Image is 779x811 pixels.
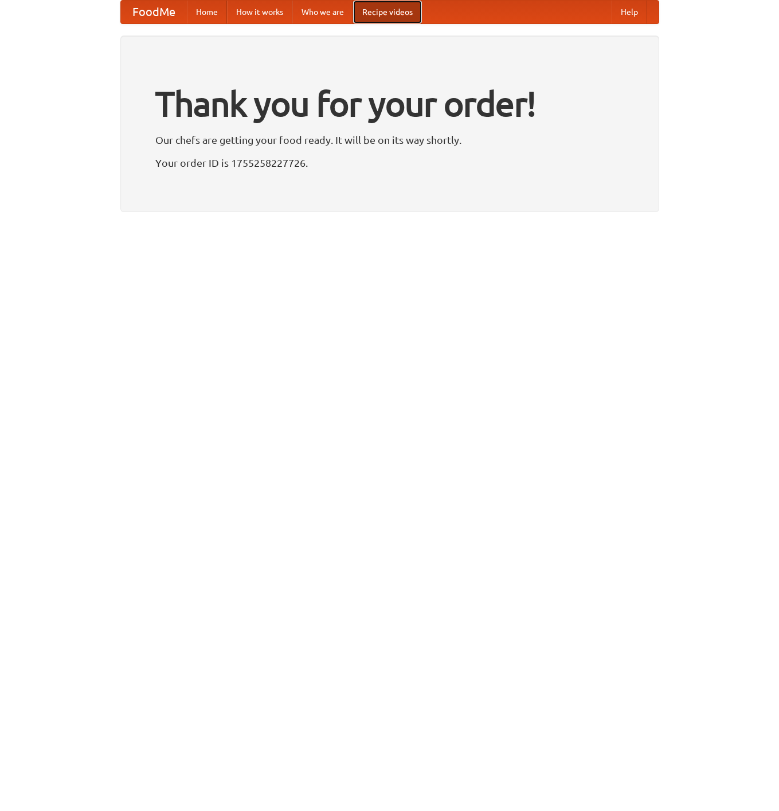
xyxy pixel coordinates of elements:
[155,154,624,171] p: Your order ID is 1755258227726.
[292,1,353,23] a: Who we are
[121,1,187,23] a: FoodMe
[227,1,292,23] a: How it works
[155,76,624,131] h1: Thank you for your order!
[155,131,624,148] p: Our chefs are getting your food ready. It will be on its way shortly.
[612,1,647,23] a: Help
[187,1,227,23] a: Home
[353,1,422,23] a: Recipe videos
